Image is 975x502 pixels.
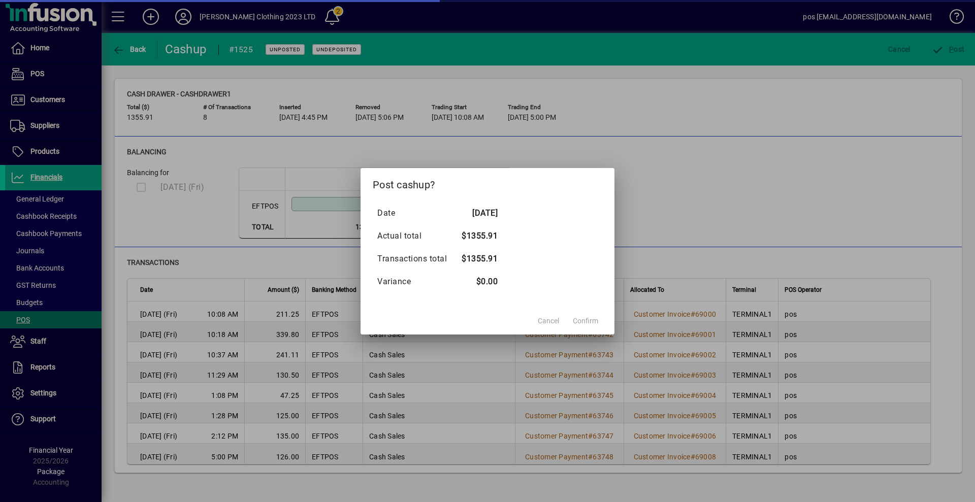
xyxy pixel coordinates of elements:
td: $1355.91 [457,225,498,248]
td: $0.00 [457,271,498,293]
td: [DATE] [457,202,498,225]
td: Variance [377,271,457,293]
td: Actual total [377,225,457,248]
h2: Post cashup? [361,168,614,197]
td: $1355.91 [457,248,498,271]
td: Date [377,202,457,225]
td: Transactions total [377,248,457,271]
